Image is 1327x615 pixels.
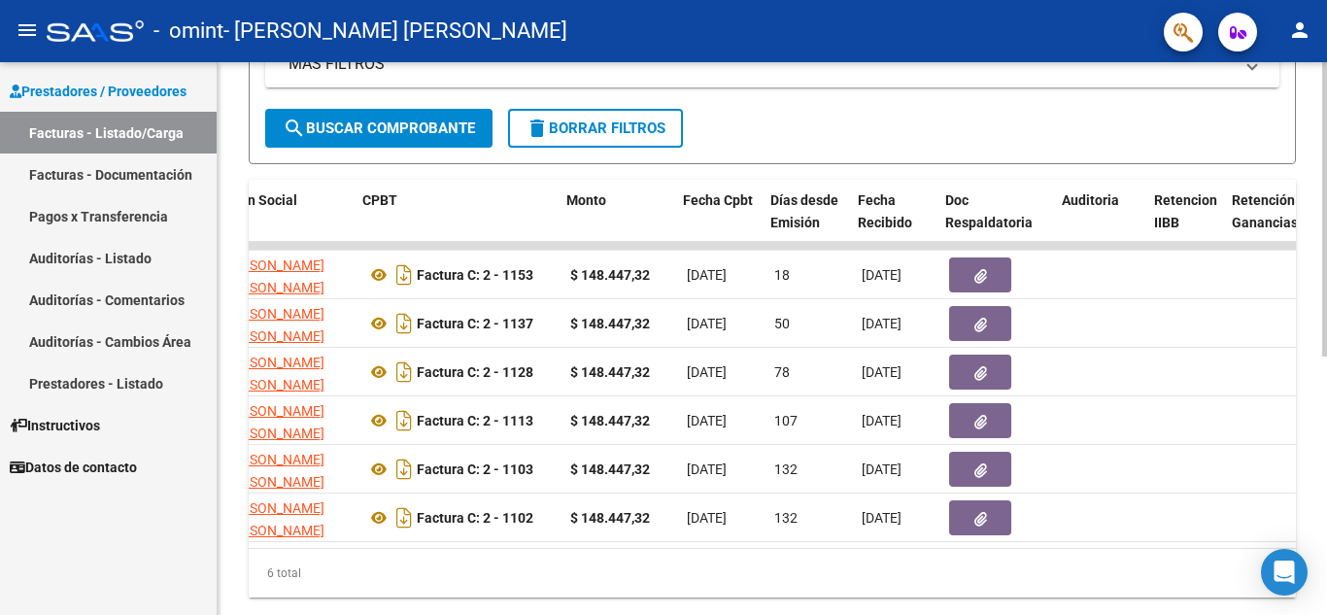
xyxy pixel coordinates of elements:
[1154,192,1217,230] span: Retencion IIBB
[774,461,798,477] span: 132
[1288,18,1311,42] mat-icon: person
[417,316,533,331] strong: Factura C: 2 - 1137
[417,510,533,526] strong: Factura C: 2 - 1102
[945,192,1033,230] span: Doc Respaldatoria
[10,457,137,478] span: Datos de contacto
[417,461,533,477] strong: Factura C: 2 - 1103
[289,53,1233,75] mat-panel-title: MAS FILTROS
[221,452,324,490] span: [PERSON_NAME] [PERSON_NAME]
[391,308,417,339] i: Descargar documento
[862,413,902,428] span: [DATE]
[570,413,650,428] strong: $ 148.447,32
[559,180,675,265] datatable-header-cell: Monto
[675,180,763,265] datatable-header-cell: Fecha Cpbt
[10,415,100,436] span: Instructivos
[763,180,850,265] datatable-header-cell: Días desde Emisión
[221,255,351,295] div: 27239011069
[355,180,559,265] datatable-header-cell: CPBT
[391,405,417,436] i: Descargar documento
[683,192,753,208] span: Fecha Cpbt
[774,510,798,526] span: 132
[570,364,650,380] strong: $ 148.447,32
[570,316,650,331] strong: $ 148.447,32
[265,109,493,148] button: Buscar Comprobante
[850,180,937,265] datatable-header-cell: Fecha Recibido
[391,454,417,485] i: Descargar documento
[770,192,838,230] span: Días desde Emisión
[1232,192,1298,230] span: Retención Ganancias
[265,41,1279,87] mat-expansion-panel-header: MAS FILTROS
[153,10,223,52] span: - omint
[1146,180,1224,265] datatable-header-cell: Retencion IIBB
[209,180,355,265] datatable-header-cell: Razón Social
[249,549,1296,598] div: 6 total
[362,192,397,208] span: CPBT
[1261,549,1308,596] div: Open Intercom Messenger
[221,257,324,295] span: [PERSON_NAME] [PERSON_NAME]
[221,400,351,441] div: 27239011069
[283,120,475,137] span: Buscar Comprobante
[1224,180,1302,265] datatable-header-cell: Retención Ganancias
[221,355,324,393] span: [PERSON_NAME] [PERSON_NAME]
[1054,180,1146,265] datatable-header-cell: Auditoria
[16,18,39,42] mat-icon: menu
[391,357,417,388] i: Descargar documento
[687,316,727,331] span: [DATE]
[391,502,417,533] i: Descargar documento
[221,497,351,538] div: 27239011069
[1062,192,1119,208] span: Auditoria
[687,364,727,380] span: [DATE]
[566,192,606,208] span: Monto
[417,267,533,283] strong: Factura C: 2 - 1153
[221,303,351,344] div: 27239011069
[221,352,351,393] div: 27239011069
[862,316,902,331] span: [DATE]
[221,449,351,490] div: 27239011069
[687,413,727,428] span: [DATE]
[862,510,902,526] span: [DATE]
[774,316,790,331] span: 50
[774,413,798,428] span: 107
[10,81,187,102] span: Prestadores / Proveedores
[687,510,727,526] span: [DATE]
[508,109,683,148] button: Borrar Filtros
[862,267,902,283] span: [DATE]
[862,461,902,477] span: [DATE]
[417,413,533,428] strong: Factura C: 2 - 1113
[417,364,533,380] strong: Factura C: 2 - 1128
[526,117,549,140] mat-icon: delete
[526,120,665,137] span: Borrar Filtros
[283,117,306,140] mat-icon: search
[221,306,324,344] span: [PERSON_NAME] [PERSON_NAME]
[774,267,790,283] span: 18
[774,364,790,380] span: 78
[570,267,650,283] strong: $ 148.447,32
[217,192,297,208] span: Razón Social
[223,10,567,52] span: - [PERSON_NAME] [PERSON_NAME]
[570,510,650,526] strong: $ 148.447,32
[862,364,902,380] span: [DATE]
[391,259,417,290] i: Descargar documento
[858,192,912,230] span: Fecha Recibido
[570,461,650,477] strong: $ 148.447,32
[687,461,727,477] span: [DATE]
[687,267,727,283] span: [DATE]
[937,180,1054,265] datatable-header-cell: Doc Respaldatoria
[221,500,324,538] span: [PERSON_NAME] [PERSON_NAME]
[221,403,324,441] span: [PERSON_NAME] [PERSON_NAME]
